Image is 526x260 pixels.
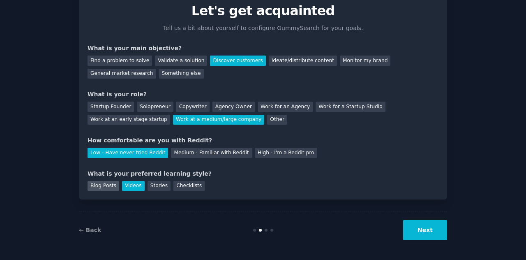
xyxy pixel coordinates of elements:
[148,181,171,191] div: Stories
[88,90,438,99] div: What is your role?
[159,24,367,32] p: Tell us a bit about yourself to configure GummySearch for your goals.
[155,56,207,66] div: Validate a solution
[88,4,438,18] p: Let's get acquainted
[122,181,145,191] div: Videos
[210,56,265,66] div: Discover customers
[171,148,251,158] div: Medium - Familiar with Reddit
[88,44,438,53] div: What is your main objective?
[159,69,204,79] div: Something else
[88,115,170,125] div: Work at an early stage startup
[258,102,313,112] div: Work for an Agency
[88,102,134,112] div: Startup Founder
[137,102,173,112] div: Solopreneur
[173,181,205,191] div: Checklists
[88,136,438,145] div: How comfortable are you with Reddit?
[88,181,119,191] div: Blog Posts
[88,69,156,79] div: General market research
[340,56,390,66] div: Monitor my brand
[403,220,447,240] button: Next
[212,102,255,112] div: Agency Owner
[88,169,438,178] div: What is your preferred learning style?
[173,115,264,125] div: Work at a medium/large company
[88,148,168,158] div: Low - Have never tried Reddit
[269,56,337,66] div: Ideate/distribute content
[316,102,385,112] div: Work for a Startup Studio
[176,102,210,112] div: Copywriter
[88,56,152,66] div: Find a problem to solve
[79,227,101,233] a: ← Back
[267,115,287,125] div: Other
[255,148,317,158] div: High - I'm a Reddit pro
